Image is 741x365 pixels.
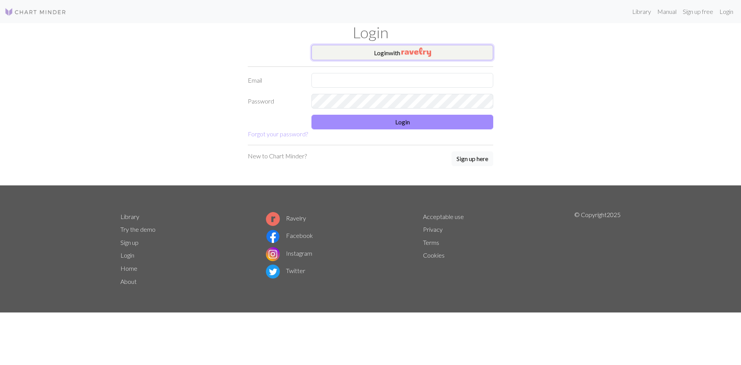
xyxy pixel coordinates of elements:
a: Instagram [266,250,312,257]
a: Login [716,4,736,19]
a: Twitter [266,267,305,274]
a: Cookies [423,251,445,259]
a: About [120,278,137,285]
label: Email [243,73,307,88]
button: Login [311,115,493,129]
img: Twitter logo [266,265,280,278]
a: Sign up here [452,151,493,167]
label: Password [243,94,307,109]
a: Manual [654,4,680,19]
p: © Copyright 2025 [574,210,621,288]
a: Login [120,251,134,259]
a: Facebook [266,232,313,239]
img: Instagram logo [266,247,280,261]
a: Forgot your password? [248,130,308,138]
button: Loginwith [311,45,493,60]
img: Facebook logo [266,229,280,243]
a: Sign up free [680,4,716,19]
a: Ravelry [266,214,306,222]
a: Acceptable use [423,213,464,220]
a: Library [120,213,139,220]
p: New to Chart Minder? [248,151,307,161]
a: Library [629,4,654,19]
a: Home [120,265,137,272]
button: Sign up here [452,151,493,166]
img: Ravelry logo [266,212,280,226]
img: Ravelry [401,48,431,57]
a: Sign up [120,239,139,246]
a: Terms [423,239,439,246]
img: Logo [5,7,66,17]
a: Privacy [423,226,443,233]
h1: Login [116,23,625,42]
a: Try the demo [120,226,156,233]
